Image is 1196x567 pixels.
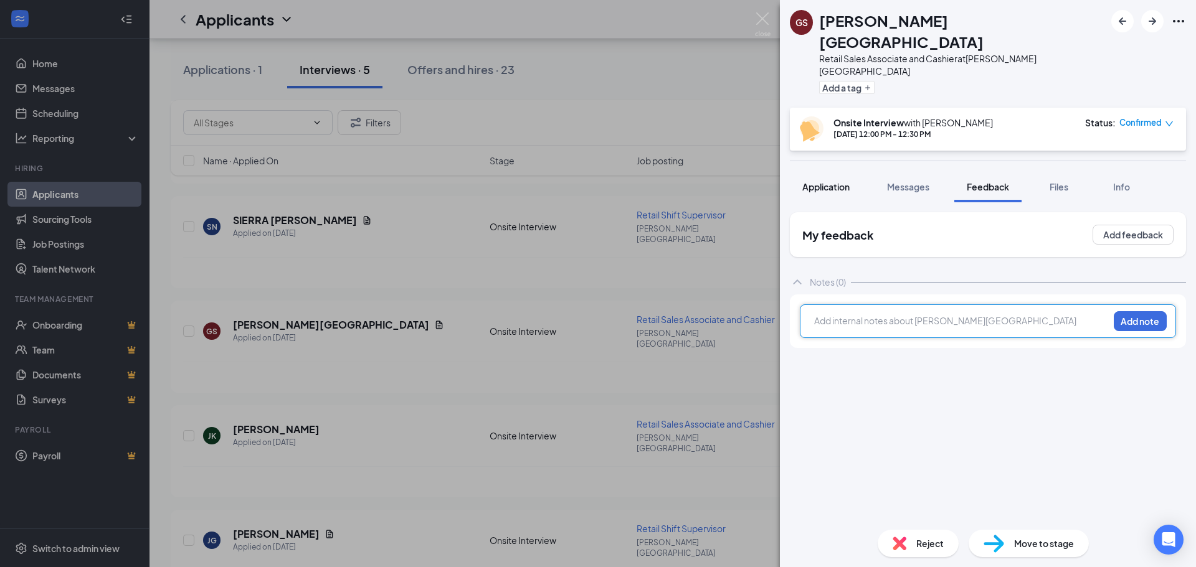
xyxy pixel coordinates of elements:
svg: ArrowLeftNew [1115,14,1130,29]
svg: Ellipses [1171,14,1186,29]
svg: ArrowRight [1145,14,1160,29]
span: down [1165,119,1174,128]
div: Status : [1085,116,1116,129]
span: Application [802,181,850,192]
b: Onsite Interview [833,117,904,128]
div: Notes (0) [810,276,846,288]
div: Retail Sales Associate and Cashier at [PERSON_NAME][GEOGRAPHIC_DATA] [819,52,1105,77]
span: Messages [887,181,929,192]
svg: ChevronUp [790,274,805,289]
svg: Plus [864,84,871,91]
h1: [PERSON_NAME][GEOGRAPHIC_DATA] [819,10,1105,52]
button: Add note [1114,311,1167,331]
button: PlusAdd a tag [819,81,875,94]
span: Feedback [967,181,1009,192]
span: Confirmed [1119,116,1162,129]
span: Move to stage [1014,537,1074,550]
span: Reject [916,537,944,550]
span: Info [1113,181,1130,192]
div: Open Intercom Messenger [1154,525,1184,555]
button: ArrowLeftNew [1111,10,1134,32]
div: GS [795,16,808,29]
div: [DATE] 12:00 PM - 12:30 PM [833,129,993,139]
span: Files [1050,181,1068,192]
div: with [PERSON_NAME] [833,116,993,129]
button: Add feedback [1093,225,1174,245]
h2: My feedback [802,227,873,243]
button: ArrowRight [1141,10,1164,32]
